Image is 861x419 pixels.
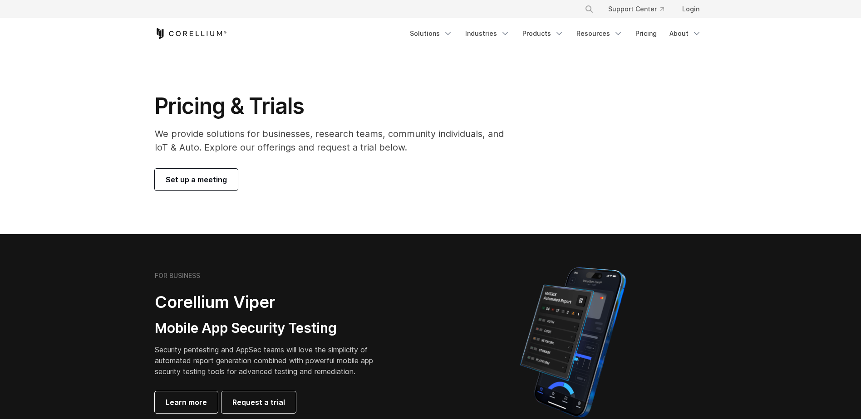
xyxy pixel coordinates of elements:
a: Learn more [155,391,218,413]
a: Products [517,25,569,42]
a: Set up a meeting [155,169,238,190]
span: Set up a meeting [166,174,227,185]
h2: Corellium Viper [155,292,387,312]
a: Industries [460,25,515,42]
p: Security pentesting and AppSec teams will love the simplicity of automated report generation comb... [155,344,387,377]
span: Learn more [166,397,207,408]
p: We provide solutions for businesses, research teams, community individuals, and IoT & Auto. Explo... [155,127,517,154]
a: Corellium Home [155,28,227,39]
h3: Mobile App Security Testing [155,320,387,337]
h6: FOR BUSINESS [155,272,200,280]
a: Support Center [601,1,671,17]
a: Login [675,1,707,17]
button: Search [581,1,597,17]
a: Solutions [404,25,458,42]
div: Navigation Menu [574,1,707,17]
h1: Pricing & Trials [155,93,517,120]
a: Pricing [630,25,662,42]
a: Resources [571,25,628,42]
div: Navigation Menu [404,25,707,42]
span: Request a trial [232,397,285,408]
a: Request a trial [221,391,296,413]
a: About [664,25,707,42]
